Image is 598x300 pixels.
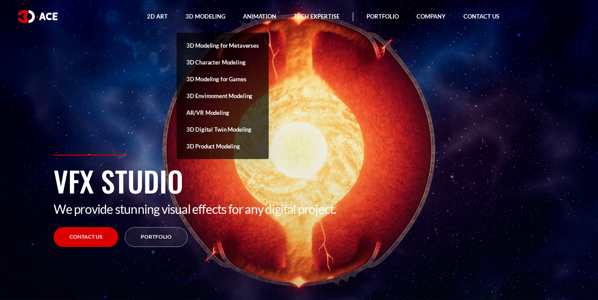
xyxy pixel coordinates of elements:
a: Portfolio [125,227,188,247]
img: logo white [18,10,58,23]
a: 3D Digital Twin Modeling [177,121,269,138]
a: 3D Modeling for Games [177,71,269,87]
a: 3D Modeling for Metaverses [177,37,269,54]
a: 3D Character Modeling [177,54,269,71]
a: 3D Environment Modeling [177,87,269,104]
p: We provide stunning visual effects for any digital project. [54,201,545,216]
a: AR/VR Modeling [177,104,269,121]
a: Contact Us [54,227,118,247]
a: 3D Product Modeling [177,138,269,155]
h1: VFX Studio [54,160,545,201]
